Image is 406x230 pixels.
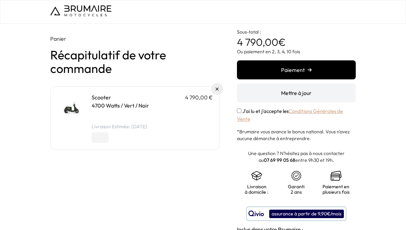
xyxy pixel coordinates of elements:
[216,88,219,91] img: Supprimer du panier
[246,207,346,221] button: assurance à partir de 9,90€/mois
[237,36,278,49] span: 4 790,00
[92,94,111,101] a: Scooter
[237,83,356,102] button: Mettre à jour
[237,48,356,55] p: Ou paiement en 2, 3, 4, 10 fois
[50,5,111,16] img: Logo de Brumaire
[92,101,213,110] p: 4700 Watts / Vert / Noir
[237,150,356,164] p: Une question ? N'hésitez pas à nous contacter au entre 9h30 et 19h.
[92,123,213,130] li: Livraison Estimée: [DATE]
[248,210,264,218] img: logo qivio
[57,93,86,122] img: Scooter - 4700 Watts / Vert / Noir
[237,60,356,79] button: Paiement
[264,157,295,163] a: 07 69 99 05 68
[50,48,220,75] h1: Récapitulatif de votre commande
[237,128,356,142] p: *Brumaire vous avance le bonus national. Vous n'avez aucune démarche à entreprendre.
[322,184,350,195] p: Paiement en plusieurs fois
[185,93,213,101] p: 4 790,00 €
[269,210,344,218] div: assurance à partir de 9,90€/mois
[237,108,343,122] label: J'ai lu et j'accepte les
[251,170,262,181] img: shipping.png
[50,35,220,43] p: Panier
[283,184,310,195] p: Garanti 2 ans
[331,170,342,181] img: credit-cards.png
[237,24,356,48] p: €
[244,184,270,195] p: Livraison à domicile :
[237,108,343,122] a: Conditions Générales de Vente
[308,68,312,72] img: right-arrow.png
[291,170,302,181] img: certificat-de-garantie.png
[237,29,261,35] span: Sous-total :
